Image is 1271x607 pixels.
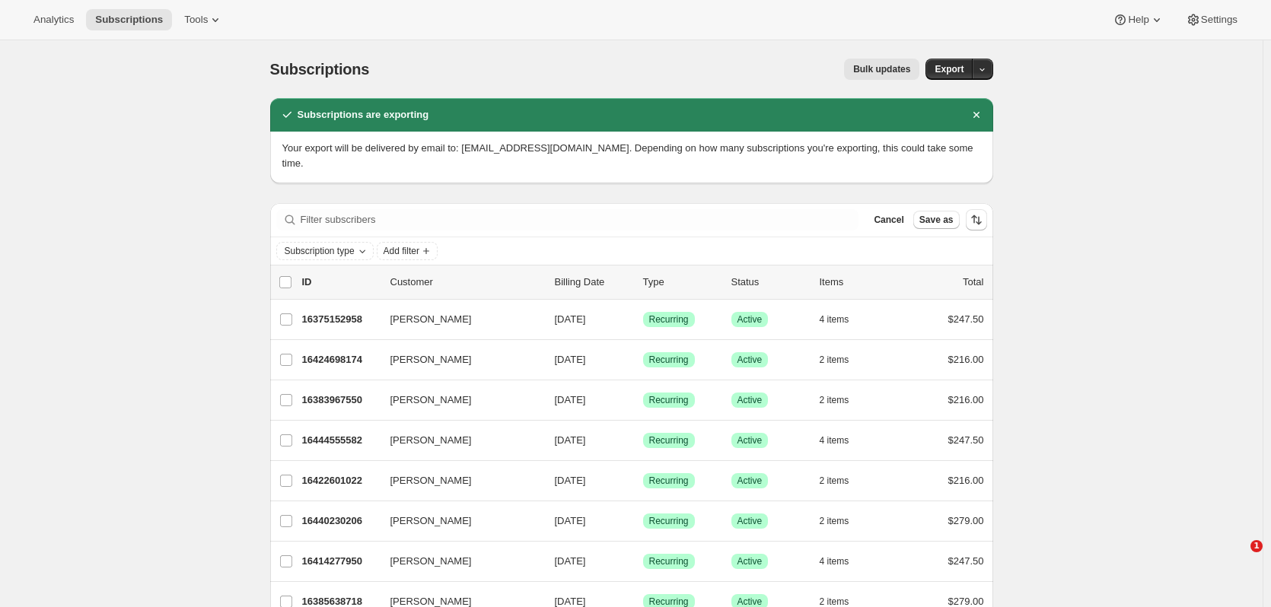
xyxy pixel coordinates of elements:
button: Settings [1177,9,1247,30]
span: [PERSON_NAME] [390,312,472,327]
span: [PERSON_NAME] [390,352,472,367]
p: Status [731,275,808,290]
span: $247.50 [948,313,984,325]
button: [PERSON_NAME] [381,348,534,372]
span: Cancel [874,214,903,226]
span: Subscriptions [270,61,370,78]
span: [PERSON_NAME] [390,433,472,448]
span: 4 items [820,313,849,326]
button: Export [925,59,973,80]
span: Active [737,555,763,567]
button: Save as [913,211,960,229]
span: Recurring [649,515,689,527]
button: Add filter [377,242,438,260]
p: 16414277950 [302,554,378,569]
button: 2 items [820,470,866,491]
span: 2 items [820,475,849,487]
span: Recurring [649,354,689,366]
div: Items [820,275,896,290]
span: Active [737,515,763,527]
span: Recurring [649,394,689,406]
button: 4 items [820,309,866,330]
span: Analytics [33,14,74,26]
span: [PERSON_NAME] [390,473,472,488]
button: Subscription type [277,243,373,259]
span: $216.00 [948,354,984,365]
button: [PERSON_NAME] [381,388,534,412]
span: Subscriptions [95,14,163,26]
span: $216.00 [948,475,984,486]
button: [PERSON_NAME] [381,307,534,332]
button: [PERSON_NAME] [381,549,534,574]
span: Active [737,475,763,487]
div: 16422601022[PERSON_NAME][DATE]SuccessRecurringSuccessActive2 items$216.00 [302,470,984,491]
span: [DATE] [555,313,586,325]
button: 4 items [820,430,866,451]
input: Filter subscribers [301,209,859,230]
span: 4 items [820,555,849,567]
span: Add filter [384,245,419,257]
span: $279.00 [948,596,984,607]
span: Recurring [649,475,689,487]
div: 16444555582[PERSON_NAME][DATE]SuccessRecurringSuccessActive4 items$247.50 [302,430,984,451]
button: 2 items [820,510,866,532]
button: Bulk updates [844,59,919,80]
p: 16383967550 [302,392,378,408]
button: Analytics [24,9,83,30]
span: $216.00 [948,394,984,405]
span: Recurring [649,313,689,326]
span: Tools [184,14,208,26]
button: Cancel [868,211,909,229]
span: Active [737,354,763,366]
span: Help [1128,14,1148,26]
span: 4 items [820,434,849,447]
div: IDCustomerBilling DateTypeStatusItemsTotal [302,275,984,290]
button: Dismiss notification [966,104,987,126]
span: [DATE] [555,354,586,365]
span: [PERSON_NAME] [390,554,472,569]
span: Active [737,313,763,326]
span: [PERSON_NAME] [390,513,472,529]
span: Bulk updates [853,63,910,75]
p: 16424698174 [302,352,378,367]
button: 2 items [820,389,866,411]
div: 16414277950[PERSON_NAME][DATE]SuccessRecurringSuccessActive4 items$247.50 [302,551,984,572]
span: $247.50 [948,555,984,567]
button: Tools [175,9,232,30]
span: [DATE] [555,394,586,405]
span: [DATE] [555,555,586,567]
span: $279.00 [948,515,984,526]
p: 16444555582 [302,433,378,448]
button: [PERSON_NAME] [381,469,534,493]
span: Active [737,434,763,447]
button: Sort the results [966,209,987,230]
button: [PERSON_NAME] [381,509,534,533]
h2: Subscriptions are exporting [298,107,429,122]
button: Help [1104,9,1173,30]
iframe: Intercom live chat [1219,540,1256,577]
div: 16375152958[PERSON_NAME][DATE]SuccessRecurringSuccessActive4 items$247.50 [302,309,984,330]
span: Export [935,63,964,75]
div: 16424698174[PERSON_NAME][DATE]SuccessRecurringSuccessActive2 items$216.00 [302,349,984,370]
span: [DATE] [555,475,586,486]
span: Settings [1201,14,1238,26]
p: ID [302,275,378,290]
span: [DATE] [555,596,586,607]
span: 2 items [820,354,849,366]
span: [DATE] [555,515,586,526]
button: 2 items [820,349,866,370]
span: 2 items [820,394,849,406]
p: 16375152958 [302,312,378,327]
span: [PERSON_NAME] [390,392,472,408]
span: 2 items [820,515,849,527]
p: 16440230206 [302,513,378,529]
span: $247.50 [948,434,984,446]
p: Billing Date [555,275,631,290]
button: [PERSON_NAME] [381,428,534,453]
span: Subscription type [285,245,355,257]
p: Total [963,275,983,290]
div: Type [643,275,719,290]
span: [DATE] [555,434,586,446]
span: Recurring [649,555,689,567]
span: Your export will be delivered by email to: [EMAIL_ADDRESS][DOMAIN_NAME]. Depending on how many su... [282,142,973,169]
